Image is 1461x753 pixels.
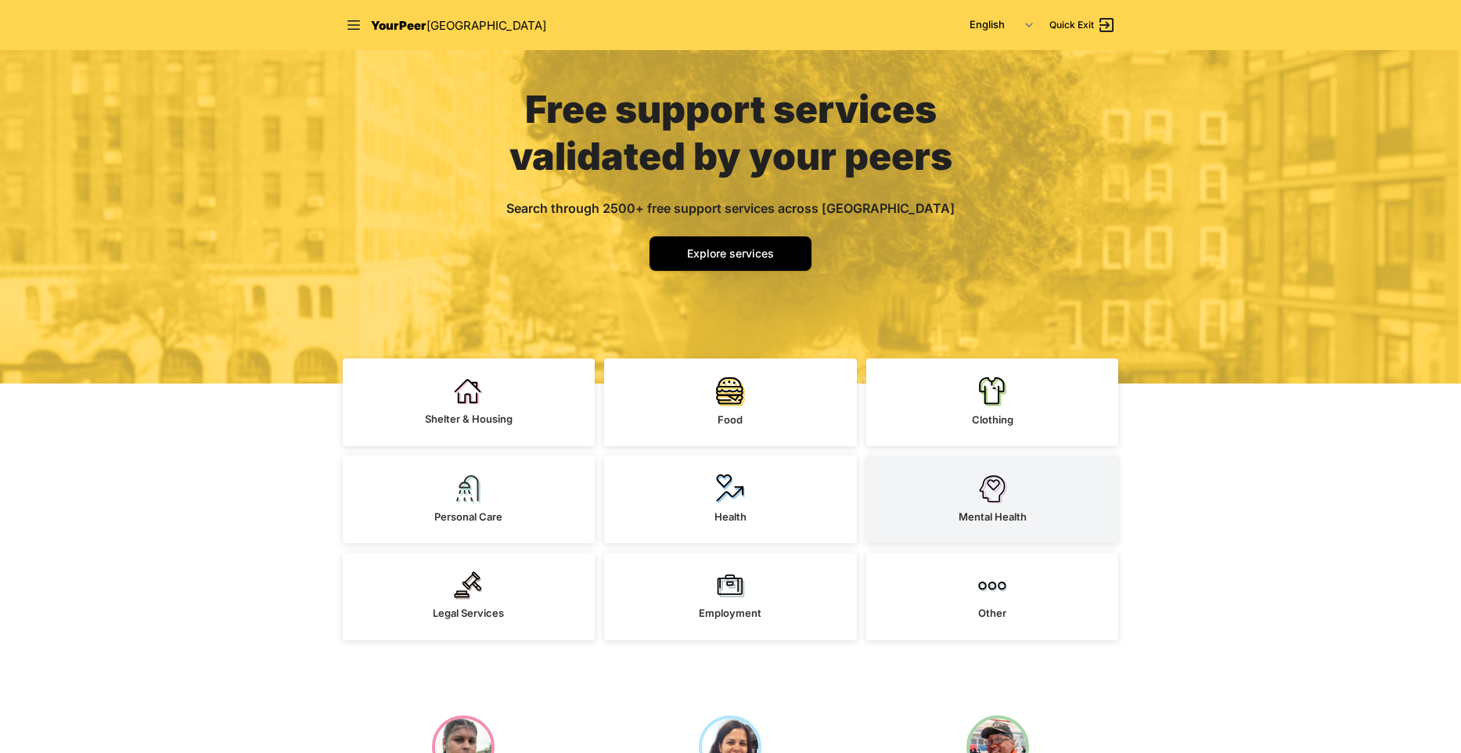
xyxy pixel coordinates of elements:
[604,553,857,640] a: Employment
[506,200,955,216] span: Search through 2500+ free support services across [GEOGRAPHIC_DATA]
[604,456,857,543] a: Health
[972,413,1013,426] span: Clothing
[343,358,596,446] a: Shelter & Housing
[978,607,1006,619] span: Other
[343,456,596,543] a: Personal Care
[687,247,774,260] span: Explore services
[604,358,857,446] a: Food
[509,86,952,179] span: Free support services validated by your peers
[866,358,1119,446] a: Clothing
[343,553,596,640] a: Legal Services
[959,510,1027,523] span: Mental Health
[1049,19,1094,31] span: Quick Exit
[650,236,811,271] a: Explore services
[1049,16,1116,34] a: Quick Exit
[866,456,1119,543] a: Mental Health
[699,607,761,619] span: Employment
[434,510,502,523] span: Personal Care
[371,16,546,35] a: YourPeer[GEOGRAPHIC_DATA]
[718,413,743,426] span: Food
[426,18,546,33] span: [GEOGRAPHIC_DATA]
[714,510,747,523] span: Health
[866,553,1119,640] a: Other
[425,413,513,425] span: Shelter & Housing
[433,607,504,619] span: Legal Services
[371,18,426,33] span: YourPeer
